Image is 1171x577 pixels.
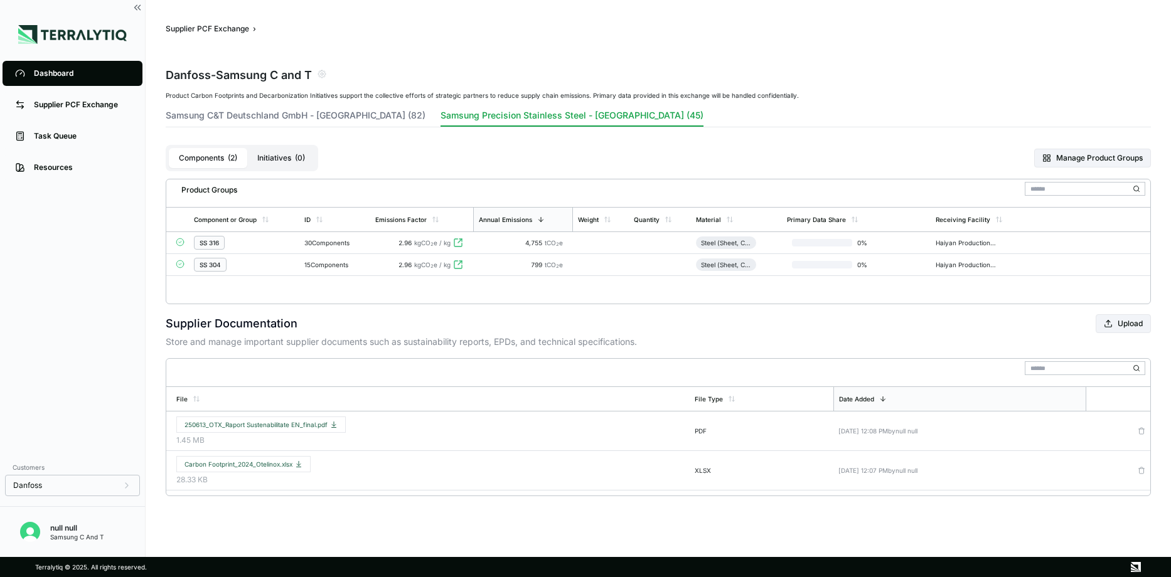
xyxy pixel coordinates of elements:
[295,153,305,163] span: ( 0 )
[375,216,427,223] div: Emissions Factor
[787,216,846,223] div: Primary Data Share
[398,239,412,246] span: 2.96
[176,416,346,433] button: 250613_OTX_Raport Sustenabilitate EN_final.pdf
[5,460,140,475] div: Customers
[34,162,130,172] div: Resources
[936,239,996,246] div: Haiyan Production CNRAQ
[701,261,751,268] div: Steel (Sheet, Cold-Rolled)
[304,239,366,246] div: 30 Components
[479,216,532,223] div: Annual Emissions
[166,92,1151,99] div: Product Carbon Footprints and Decarbonization Initiatives support the collective efforts of strat...
[701,239,751,246] div: Steel (Sheet, Cold-Rolled)
[414,239,451,246] span: kgCO e / kg
[414,261,451,268] span: kgCO e / kg
[50,533,104,541] div: Samsung C And T
[304,261,366,268] div: 15 Components
[166,315,297,332] h2: Supplier Documentation
[176,435,685,445] span: 1.45 MB
[525,239,545,246] span: 4,755
[166,336,1151,348] p: Store and manage important supplier documents such as sustainability reports, EPDs, and technical...
[531,261,545,268] span: 799
[556,263,559,269] sub: 2
[936,216,990,223] div: Receiving Facility
[13,480,42,490] span: Danfoss
[839,395,874,403] div: Date Added
[690,451,834,490] td: XLSX
[838,427,1081,435] div: [DATE] 12:08 PM by null null
[166,65,312,83] div: Danfoss - Samsung C and T
[936,261,996,268] div: Haiyan Production CNRAQ
[304,216,311,223] div: ID
[247,148,315,168] button: Initiatives(0)
[50,523,104,533] div: null null
[169,148,247,168] button: Components(2)
[166,24,249,34] button: Supplier PCF Exchange
[578,216,599,223] div: Weight
[34,68,130,78] div: Dashboard
[228,153,237,163] span: ( 2 )
[556,241,559,247] sub: 2
[171,180,237,195] div: Product Groups
[200,239,219,246] div: SS 316
[634,216,660,223] div: Quantity
[200,261,221,268] div: SS 304
[1034,149,1151,167] button: Manage Product Groups
[253,24,256,34] span: ›
[184,460,302,468] span: Carbon Footprint_2024_Otelinox.xlsx
[34,131,130,141] div: Task Queue
[1096,314,1151,333] button: Upload
[166,109,425,127] button: Samsung C&T Deutschland GmbH - [GEOGRAPHIC_DATA] (82)
[34,100,130,110] div: Supplier PCF Exchange
[176,395,188,403] div: File
[852,239,892,246] span: 0 %
[184,421,338,428] span: 250613_OTX_Raport Sustenabilitate EN_final.pdf
[398,261,412,268] span: 2.96
[545,261,563,268] span: tCO e
[441,109,703,127] button: Samsung Precision Stainless Steel - [GEOGRAPHIC_DATA] (45)
[695,395,723,403] div: File Type
[696,216,721,223] div: Material
[176,475,685,485] span: 28.33 KB
[176,456,311,472] button: Carbon Footprint_2024_Otelinox.xlsx
[545,239,563,246] span: tCO e
[430,263,434,269] sub: 2
[15,517,45,547] button: Open user button
[690,411,834,451] td: PDF
[430,241,434,247] sub: 2
[194,216,257,223] div: Component or Group
[838,467,1081,474] div: [DATE] 12:07 PM by null null
[852,261,892,268] span: 0 %
[18,25,127,44] img: Logo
